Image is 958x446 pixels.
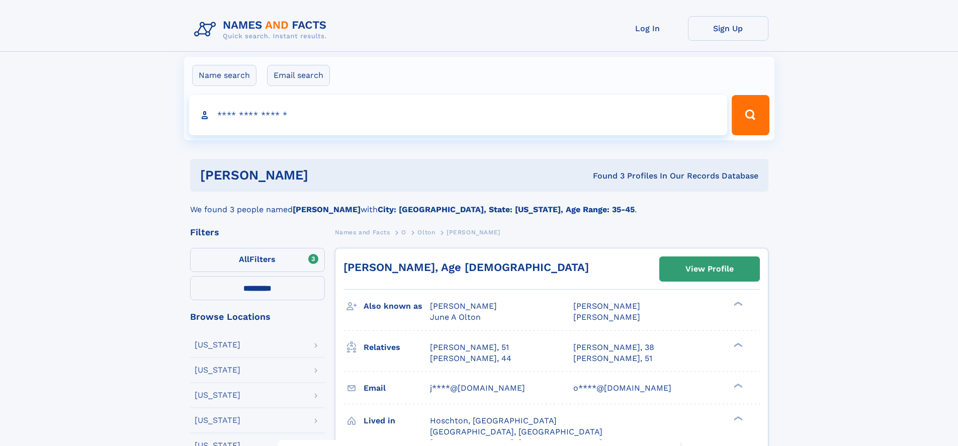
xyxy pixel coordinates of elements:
[685,257,734,281] div: View Profile
[417,226,435,238] a: Olton
[731,415,743,421] div: ❯
[190,192,768,216] div: We found 3 people named with .
[190,228,325,237] div: Filters
[430,416,557,425] span: Hoschton, [GEOGRAPHIC_DATA]
[430,342,509,353] a: [PERSON_NAME], 51
[189,95,728,135] input: search input
[378,205,635,214] b: City: [GEOGRAPHIC_DATA], State: [US_STATE], Age Range: 35-45
[190,248,325,272] label: Filters
[731,301,743,307] div: ❯
[573,342,654,353] a: [PERSON_NAME], 38
[335,226,390,238] a: Names and Facts
[401,226,406,238] a: O
[190,16,335,43] img: Logo Names and Facts
[190,312,325,321] div: Browse Locations
[430,301,497,311] span: [PERSON_NAME]
[732,95,769,135] button: Search Button
[293,205,361,214] b: [PERSON_NAME]
[364,339,430,356] h3: Relatives
[607,16,688,41] a: Log In
[364,298,430,315] h3: Also known as
[267,65,330,86] label: Email search
[573,353,652,364] a: [PERSON_NAME], 51
[573,301,640,311] span: [PERSON_NAME]
[192,65,256,86] label: Name search
[688,16,768,41] a: Sign Up
[195,366,240,374] div: [US_STATE]
[401,229,406,236] span: O
[364,380,430,397] h3: Email
[430,312,481,322] span: June A Olton
[343,261,589,274] a: [PERSON_NAME], Age [DEMOGRAPHIC_DATA]
[430,427,602,436] span: [GEOGRAPHIC_DATA], [GEOGRAPHIC_DATA]
[731,341,743,348] div: ❯
[660,257,759,281] a: View Profile
[447,229,500,236] span: [PERSON_NAME]
[239,254,249,264] span: All
[417,229,435,236] span: Olton
[731,382,743,389] div: ❯
[364,412,430,429] h3: Lived in
[195,391,240,399] div: [US_STATE]
[573,312,640,322] span: [PERSON_NAME]
[195,341,240,349] div: [US_STATE]
[430,353,511,364] a: [PERSON_NAME], 44
[200,169,451,182] h1: [PERSON_NAME]
[195,416,240,424] div: [US_STATE]
[451,170,758,182] div: Found 3 Profiles In Our Records Database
